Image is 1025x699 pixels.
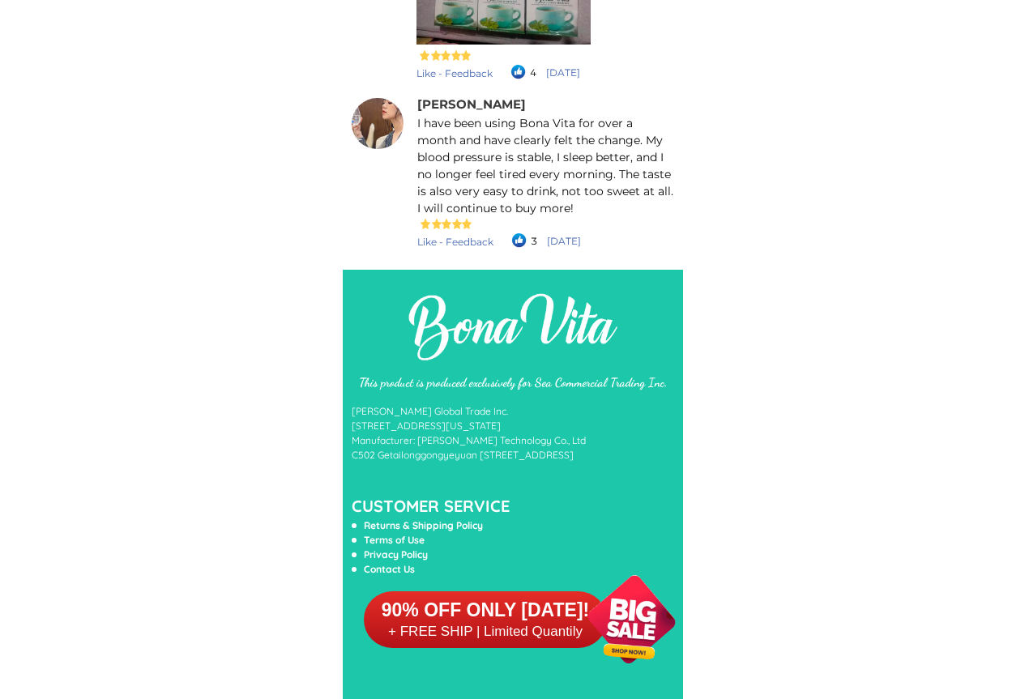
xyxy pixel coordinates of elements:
p: 4 [530,66,546,80]
h6: This product is produced exclusively for Sea Commercial Trading Inc. [352,373,676,392]
li: Returns & Shipping Policy [352,518,639,533]
li: Terms of Use [352,533,639,548]
li: Privacy Policy [352,548,639,562]
p: [DATE] [547,234,643,249]
p: I have been using Bona Vita for over a month and have clearly felt the change. My blood pressure ... [417,115,674,217]
h6: 90% OFF ONLY [DATE]! [364,599,607,623]
p: [PERSON_NAME] [417,97,618,112]
p: [DATE] [546,66,643,80]
h6: CUSTOMER SERVICE [352,494,676,518]
h6: + FREE SHIP | Limited Quantily [364,623,607,641]
p: Like - Feedback [416,66,513,81]
p: Like - Feedback [417,235,514,249]
h6: [PERSON_NAME] Global Trade Inc. [STREET_ADDRESS][US_STATE] Manufacturer: [PERSON_NAME] Technology... [352,404,676,462]
li: Contact Us [352,562,639,577]
p: 3 [531,234,547,249]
